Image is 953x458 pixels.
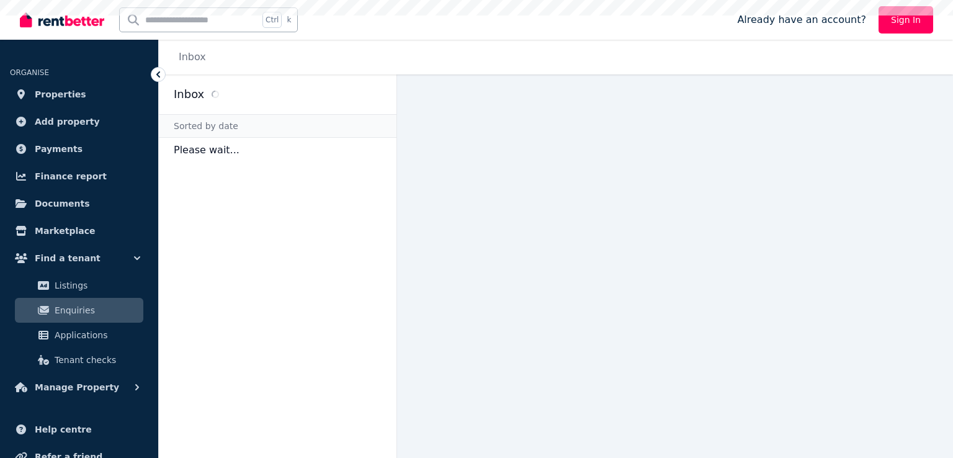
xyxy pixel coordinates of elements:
span: Listings [55,278,138,293]
a: Sign In [879,6,933,34]
nav: Breadcrumb [159,40,221,74]
h2: Inbox [174,86,204,103]
span: Manage Property [35,380,119,395]
button: Manage Property [10,375,148,400]
span: Already have an account? [737,12,866,27]
a: Inbox [179,51,206,63]
span: Tenant checks [55,352,138,367]
img: RentBetter [20,11,104,29]
span: Applications [55,328,138,343]
span: Marketplace [35,223,95,238]
a: Finance report [10,164,148,189]
a: Add property [10,109,148,134]
p: Please wait... [159,138,396,163]
span: Add property [35,114,100,129]
a: Tenant checks [15,348,143,372]
div: Sorted by date [159,114,396,138]
span: ORGANISE [10,68,49,77]
span: Ctrl [262,12,282,28]
span: Finance report [35,169,107,184]
span: Properties [35,87,86,102]
span: Find a tenant [35,251,101,266]
a: Properties [10,82,148,107]
span: Enquiries [55,303,138,318]
span: Documents [35,196,90,211]
a: Applications [15,323,143,348]
a: Listings [15,273,143,298]
span: k [287,15,291,25]
span: Payments [35,141,83,156]
a: Help centre [10,417,148,442]
a: Enquiries [15,298,143,323]
a: Payments [10,137,148,161]
span: Help centre [35,422,92,437]
a: Marketplace [10,218,148,243]
a: Documents [10,191,148,216]
button: Find a tenant [10,246,148,271]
